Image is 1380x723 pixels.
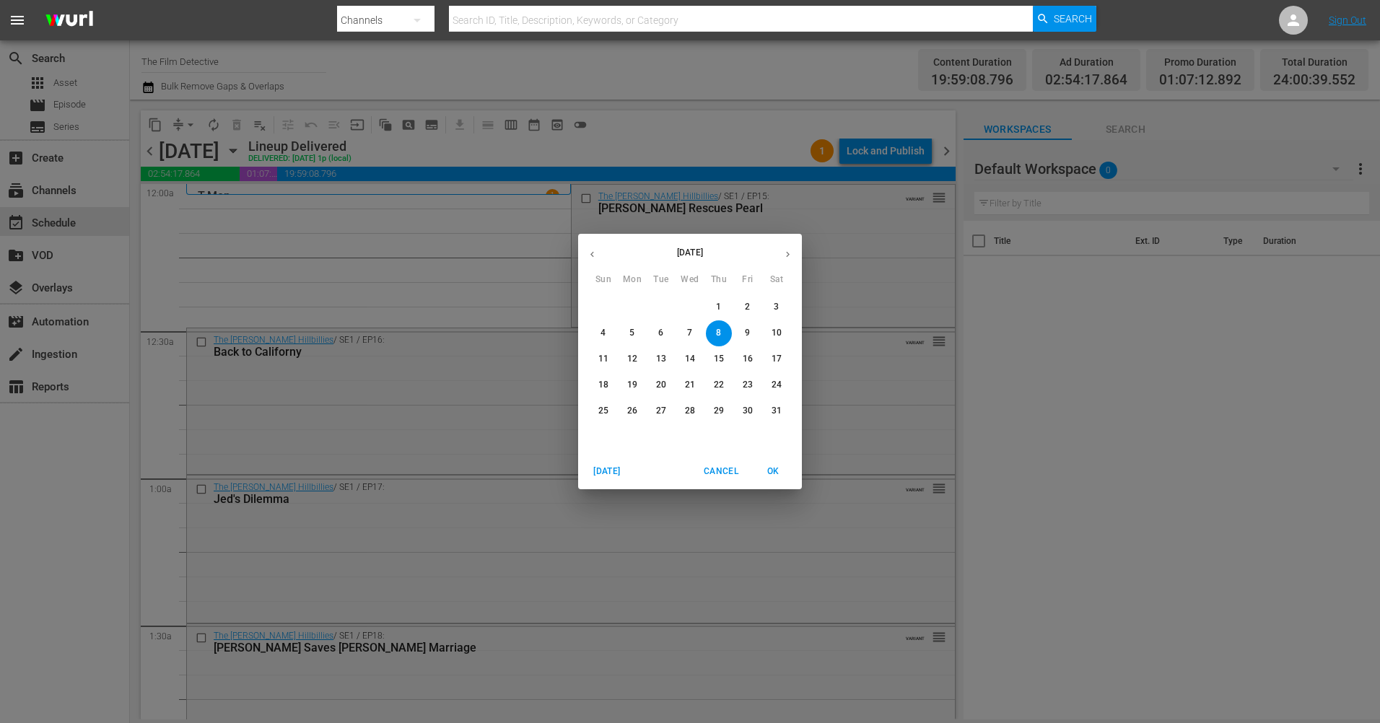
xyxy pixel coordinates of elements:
[764,398,790,424] button: 31
[735,294,761,320] button: 2
[745,327,750,339] p: 9
[745,301,750,313] p: 2
[706,320,732,346] button: 8
[590,273,616,287] span: Sun
[9,12,26,29] span: menu
[677,398,703,424] button: 28
[764,294,790,320] button: 3
[648,320,674,346] button: 6
[606,246,774,259] p: [DATE]
[619,372,645,398] button: 19
[35,4,104,38] img: ans4CAIJ8jUAAAAAAAAAAAAAAAAAAAAAAAAgQb4GAAAAAAAAAAAAAAAAAAAAAAAAJMjXAAAAAAAAAAAAAAAAAAAAAAAAgAT5G...
[648,398,674,424] button: 27
[590,320,616,346] button: 4
[743,379,753,391] p: 23
[735,273,761,287] span: Fri
[756,464,790,479] span: OK
[772,379,782,391] p: 24
[706,346,732,372] button: 15
[627,379,637,391] p: 19
[656,405,666,417] p: 27
[706,273,732,287] span: Thu
[698,460,744,483] button: Cancel
[619,273,645,287] span: Mon
[704,464,738,479] span: Cancel
[735,320,761,346] button: 9
[598,353,608,365] p: 11
[774,301,779,313] p: 3
[627,353,637,365] p: 12
[714,353,724,365] p: 15
[772,327,782,339] p: 10
[716,327,721,339] p: 8
[656,379,666,391] p: 20
[743,405,753,417] p: 30
[601,327,606,339] p: 4
[648,346,674,372] button: 13
[590,398,616,424] button: 25
[706,398,732,424] button: 29
[764,320,790,346] button: 10
[764,273,790,287] span: Sat
[677,372,703,398] button: 21
[716,301,721,313] p: 1
[1054,6,1092,32] span: Search
[619,320,645,346] button: 5
[772,353,782,365] p: 17
[619,346,645,372] button: 12
[677,346,703,372] button: 14
[590,346,616,372] button: 11
[598,379,608,391] p: 18
[685,379,695,391] p: 21
[735,398,761,424] button: 30
[714,405,724,417] p: 29
[687,327,692,339] p: 7
[584,460,630,483] button: [DATE]
[648,372,674,398] button: 20
[706,372,732,398] button: 22
[735,372,761,398] button: 23
[627,405,637,417] p: 26
[735,346,761,372] button: 16
[764,346,790,372] button: 17
[658,327,663,339] p: 6
[685,405,695,417] p: 28
[677,273,703,287] span: Wed
[590,464,624,479] span: [DATE]
[714,379,724,391] p: 22
[590,372,616,398] button: 18
[772,405,782,417] p: 31
[619,398,645,424] button: 26
[764,372,790,398] button: 24
[677,320,703,346] button: 7
[750,460,796,483] button: OK
[743,353,753,365] p: 16
[1329,14,1366,26] a: Sign Out
[629,327,634,339] p: 5
[706,294,732,320] button: 1
[598,405,608,417] p: 25
[685,353,695,365] p: 14
[648,273,674,287] span: Tue
[656,353,666,365] p: 13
